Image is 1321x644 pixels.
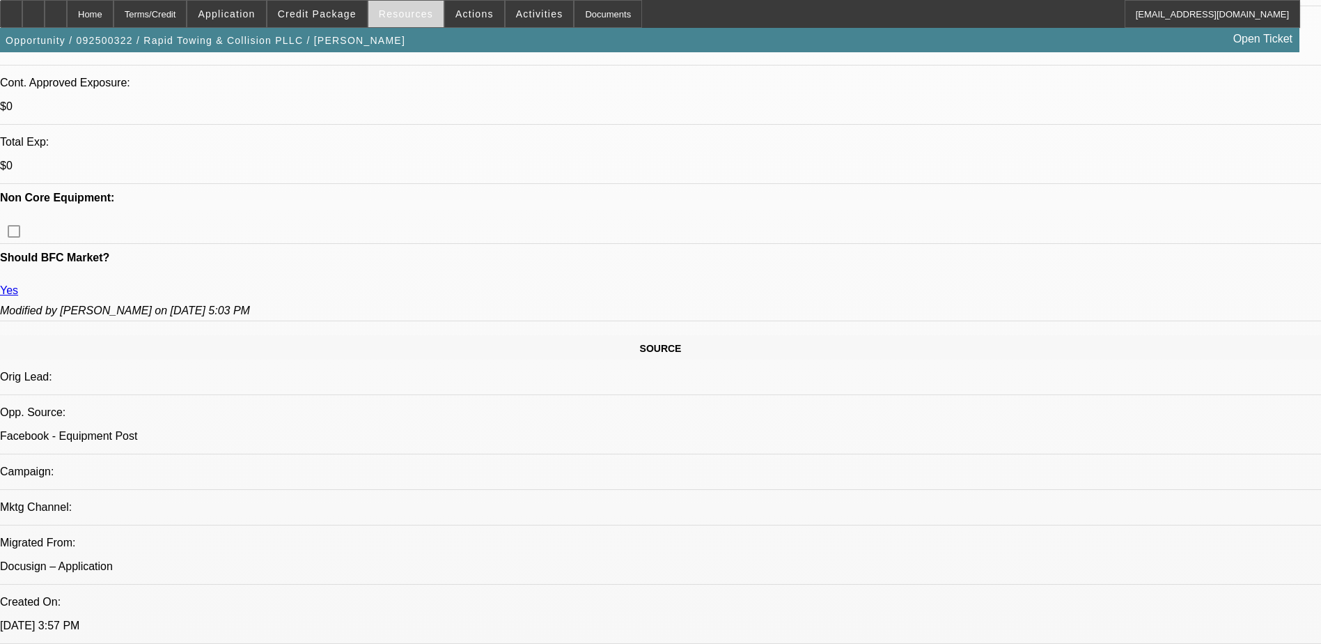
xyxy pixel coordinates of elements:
[1228,27,1298,51] a: Open Ticket
[379,8,433,20] span: Resources
[455,8,494,20] span: Actions
[278,8,357,20] span: Credit Package
[6,35,405,46] span: Opportunity / 092500322 / Rapid Towing & Collision PLLC / [PERSON_NAME]
[506,1,574,27] button: Activities
[516,8,563,20] span: Activities
[198,8,255,20] span: Application
[267,1,367,27] button: Credit Package
[445,1,504,27] button: Actions
[640,343,682,354] span: SOURCE
[368,1,444,27] button: Resources
[187,1,265,27] button: Application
